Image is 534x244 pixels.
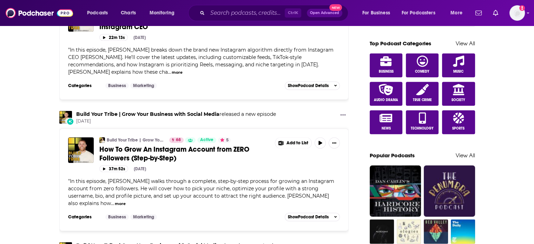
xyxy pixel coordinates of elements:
img: User Profile [509,5,525,21]
a: Business [105,214,129,220]
span: For Business [362,8,390,18]
a: Active [197,137,216,143]
span: 68 [176,137,181,144]
img: The Penumbra Podcast [424,165,475,217]
span: Music [453,70,463,74]
span: Podcasts [87,8,108,18]
h3: Categories [68,214,100,220]
span: True Crime [413,98,432,102]
button: more [115,201,126,207]
button: 37m 52s [99,165,128,172]
img: The Daily [451,219,475,244]
a: Audio Drama [370,82,403,106]
input: Search podcasts, credits, & more... [207,7,285,19]
span: Technology [411,126,434,131]
span: " [68,47,334,75]
a: 68 [169,137,184,143]
span: In this episode, [PERSON_NAME] walks through a complete, step-by-step process for growing an Inst... [68,178,334,206]
button: more [172,70,183,75]
span: More [450,8,462,18]
div: [DATE] [133,35,146,40]
a: View All [456,40,475,47]
a: Top Podcast Categories [370,40,431,47]
span: " [68,178,334,206]
span: Ctrl K [285,8,301,18]
button: open menu [446,7,471,19]
button: Show More Button [329,137,340,149]
a: Build Your Tribe | Grow Your Business with Social Media [107,137,165,143]
button: open menu [82,7,117,19]
span: News [381,126,390,131]
a: Business [370,53,403,77]
a: Sports [442,110,475,134]
a: Show notifications dropdown [473,7,484,19]
span: [DATE] [76,118,276,124]
button: Show More Button [337,111,349,120]
a: Marketing [130,214,157,220]
img: Red Valley [424,219,448,244]
a: Society [442,82,475,106]
span: ... [111,200,114,206]
img: Podchaser - Follow, Share and Rate Podcasts [6,6,73,20]
div: Search podcasts, credits, & more... [195,5,355,21]
span: Business [378,70,393,74]
span: Show Podcast Details [288,215,329,219]
span: Comedy [415,70,429,74]
span: Open Advanced [310,11,339,15]
span: Logged in as NickG [509,5,525,21]
span: Show Podcast Details [288,83,329,88]
button: open menu [397,7,446,19]
span: Monitoring [150,8,174,18]
h3: released a new episode [76,111,276,118]
span: Audio Drama [374,98,398,102]
svg: Add a profile image [519,5,525,11]
span: ... [168,69,171,75]
a: True Crime [406,82,439,106]
span: For Podcasters [402,8,435,18]
img: Build Your Tribe | Grow Your Business with Social Media [59,111,72,124]
a: Build Your Tribe | Grow Your Business with Social Media [76,111,219,117]
span: In this episode, [PERSON_NAME] breaks down the brand new Instagram algorithm directly from Instag... [68,47,334,75]
div: New Episode [66,118,74,125]
img: Ologies with Alie Ward [397,219,421,244]
button: ShowPodcast Details [285,81,340,90]
button: 22m 13s [99,34,128,41]
img: Dan Carlin's Hardcore History [370,165,421,217]
a: Show notifications dropdown [490,7,501,19]
button: Show More Button [275,137,312,149]
button: Show profile menu [509,5,525,21]
span: Sports [452,126,464,131]
img: Build Your Tribe | Grow Your Business with Social Media [99,137,105,143]
span: New [329,4,342,11]
a: Charts [116,7,140,19]
a: News [370,110,403,134]
a: Marketing [130,83,157,88]
button: open menu [145,7,184,19]
span: Add to List [286,140,308,146]
button: Open AdvancedNew [307,9,342,17]
a: Business [105,83,129,88]
h3: Categories [68,83,100,88]
span: Society [451,98,465,102]
span: How To Grow An Instagram Account from ZERO Followers (Step-by-Step) [99,145,249,163]
button: open menu [357,7,399,19]
div: [DATE] [134,166,146,171]
img: How To Grow An Instagram Account from ZERO Followers (Step-by-Step) [68,137,94,163]
a: Technology [406,110,439,134]
a: View All [456,152,475,159]
a: Music [442,53,475,77]
button: ShowPodcast Details [285,213,340,221]
a: Popular Podcasts [370,152,415,159]
a: How To Grow An Instagram Account from ZERO Followers (Step-by-Step) [99,145,270,163]
img: Malevolent [370,219,394,244]
span: Active [200,137,213,144]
